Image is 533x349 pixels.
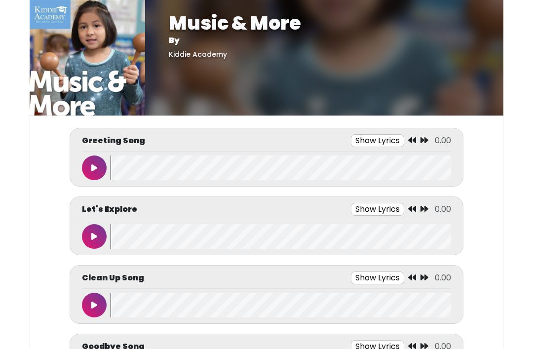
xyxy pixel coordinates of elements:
[82,203,137,215] p: Let's Explore
[351,134,404,147] button: Show Lyrics
[351,203,404,216] button: Show Lyrics
[435,135,451,146] span: 0.00
[82,135,145,147] p: Greeting Song
[169,35,480,46] p: By
[351,271,404,284] button: Show Lyrics
[169,12,480,35] h1: Music & More
[169,50,480,59] h5: Kiddie Academy
[82,272,144,284] p: Clean Up Song
[435,272,451,283] span: 0.00
[435,203,451,215] span: 0.00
